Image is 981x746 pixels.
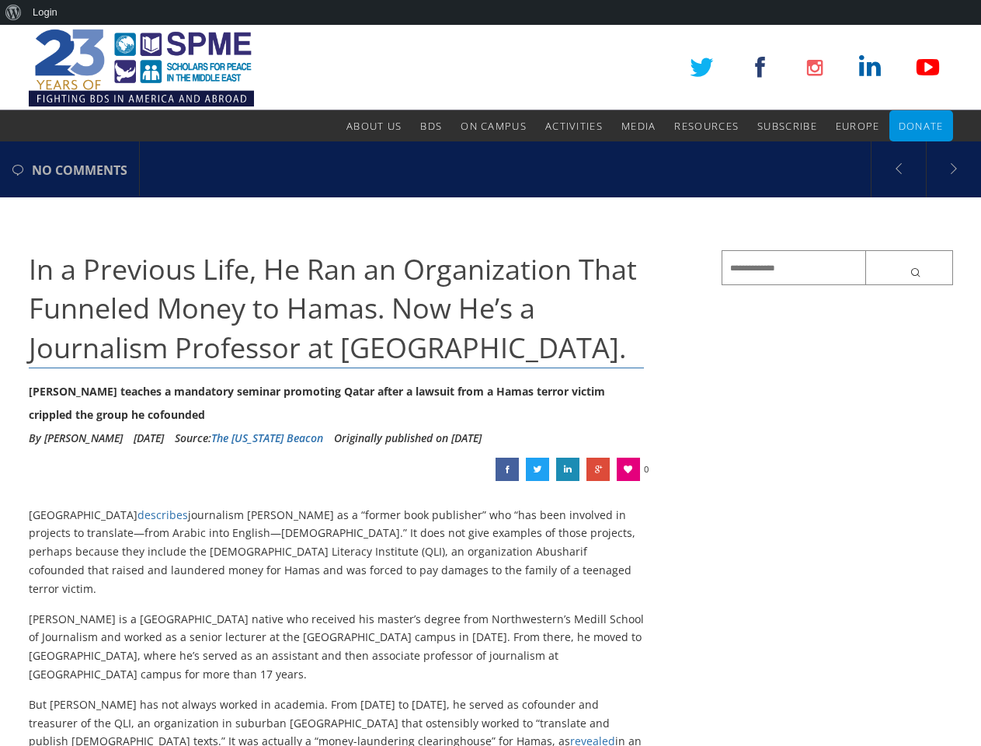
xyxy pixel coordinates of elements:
[836,119,880,133] span: Europe
[621,110,656,141] a: Media
[836,110,880,141] a: Europe
[526,458,549,481] a: In a Previous Life, He Ran an Organization That Funneled Money to Hamas. Now He’s a Journalism Pr...
[757,119,817,133] span: Subscribe
[644,458,649,481] span: 0
[496,458,519,481] a: In a Previous Life, He Ran an Organization That Funneled Money to Hamas. Now He’s a Journalism Pr...
[211,431,323,445] a: The [US_STATE] Beacon
[556,458,579,481] a: In a Previous Life, He Ran an Organization That Funneled Money to Hamas. Now He’s a Journalism Pr...
[545,110,603,141] a: Activities
[461,119,527,133] span: On Campus
[420,119,442,133] span: BDS
[545,119,603,133] span: Activities
[346,110,402,141] a: About Us
[175,427,323,450] div: Source:
[334,427,482,450] li: Originally published on [DATE]
[29,610,645,684] p: [PERSON_NAME] is a [GEOGRAPHIC_DATA] native who received his master’s degree from Northwestern’s ...
[899,119,944,133] span: Donate
[29,506,645,598] p: [GEOGRAPHIC_DATA] journalism [PERSON_NAME] as a “former book publisher” who “has been involved in...
[29,250,637,367] span: In a Previous Life, He Ran an Organization That Funneled Money to Hamas. Now He’s a Journalism Pr...
[134,427,164,450] li: [DATE]
[32,143,127,197] span: no comments
[674,119,739,133] span: Resources
[586,458,610,481] a: In a Previous Life, He Ran an Organization That Funneled Money to Hamas. Now He’s a Journalism Pr...
[420,110,442,141] a: BDS
[29,380,645,427] div: [PERSON_NAME] teaches a mandatory seminar promoting Qatar after a lawsuit from a Hamas terror vic...
[899,110,944,141] a: Donate
[346,119,402,133] span: About Us
[461,110,527,141] a: On Campus
[29,25,254,110] img: SPME
[29,427,123,450] li: By [PERSON_NAME]
[621,119,656,133] span: Media
[137,507,188,522] a: describes
[757,110,817,141] a: Subscribe
[674,110,739,141] a: Resources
